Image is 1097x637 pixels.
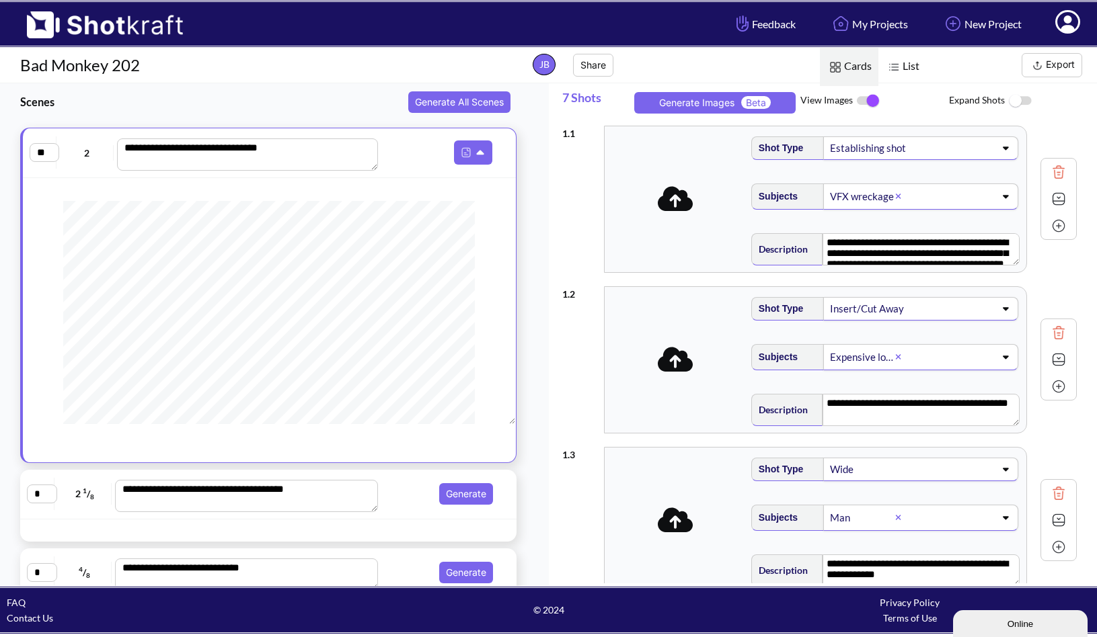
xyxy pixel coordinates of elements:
[829,460,909,478] div: Wide
[752,507,798,529] span: Subjects
[827,58,844,76] img: Card Icon
[79,565,83,573] span: 4
[58,483,112,505] span: 2 /
[562,119,597,141] div: 1 . 1
[752,559,808,581] span: Description
[1049,323,1069,343] img: Trash Icon
[1049,483,1069,503] img: Trash Icon
[878,48,926,86] span: List
[1029,57,1046,74] img: Export Icon
[457,144,475,161] img: Pdf Icon
[752,298,804,320] span: Shot Type
[853,87,883,115] img: ToggleOn Icon
[7,612,53,624] a: Contact Us
[752,238,808,260] span: Description
[1049,537,1069,557] img: Add Icon
[439,562,493,583] button: Generate
[634,92,796,114] button: Generate ImagesBeta
[829,509,896,527] div: Man
[829,12,852,35] img: Home Icon
[1049,216,1069,236] img: Add Icon
[562,440,597,462] div: 1 . 3
[573,54,613,77] button: Share
[829,300,909,318] div: Insert/Cut Away
[820,48,878,86] span: Cards
[368,602,729,618] span: © 2024
[752,185,798,208] span: Subjects
[733,12,752,35] img: Hand Icon
[942,12,964,35] img: Add Icon
[885,58,903,76] img: List Icon
[60,145,114,161] span: 2
[7,597,26,608] a: FAQ
[932,6,1032,42] a: New Project
[58,562,112,583] span: /
[1049,376,1069,396] img: Add Icon
[533,54,556,75] span: JB
[562,83,630,119] span: 7 Shots
[1049,349,1069,370] img: Expand Icon
[1022,53,1082,77] button: Export
[439,483,493,505] button: Generate
[20,94,404,110] h3: Scenes
[408,91,510,113] button: Generate All Scenes
[729,610,1090,626] div: Terms of Use
[83,486,87,495] span: 1
[741,96,771,109] span: Beta
[729,595,1090,610] div: Privacy Policy
[819,6,918,42] a: My Projects
[1049,510,1069,530] img: Expand Icon
[829,139,909,157] div: Establishing shot
[1049,162,1069,182] img: Trash Icon
[1005,87,1035,116] img: ToggleOff Icon
[86,571,90,579] span: 8
[90,493,94,501] span: 8
[829,348,896,366] div: Expensive loafers
[829,187,896,206] div: VFX wreckage
[752,137,804,159] span: Shot Type
[752,398,808,421] span: Description
[562,280,597,302] div: 1 . 2
[1049,189,1069,209] img: Expand Icon
[752,346,798,368] span: Subjects
[953,607,1090,637] iframe: chat widget
[800,87,949,115] span: View Images
[733,16,796,32] span: Feedback
[752,458,804,480] span: Shot Type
